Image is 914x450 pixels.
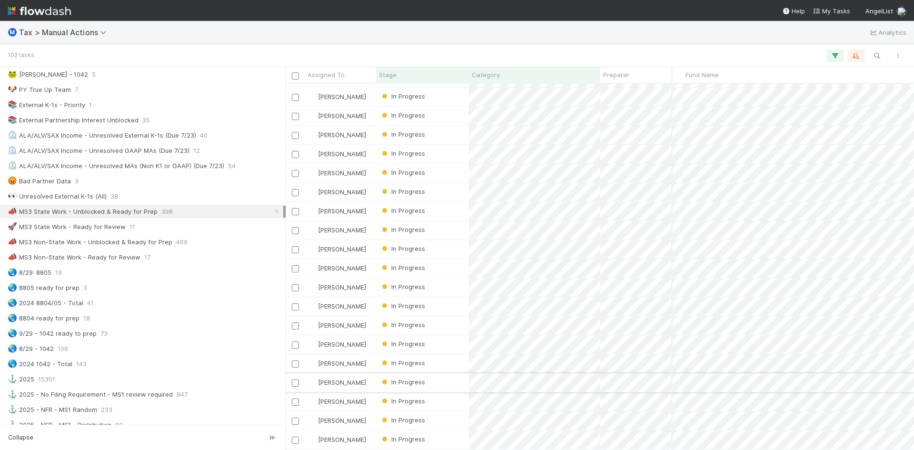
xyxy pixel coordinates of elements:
[177,389,188,400] span: 847
[292,399,299,406] input: Toggle Row Selected
[318,150,366,158] span: [PERSON_NAME]
[292,380,299,387] input: Toggle Row Selected
[308,359,366,368] div: [PERSON_NAME]
[380,302,425,310] span: In Progress
[869,27,906,38] a: Analytics
[380,245,425,252] span: In Progress
[292,151,299,158] input: Toggle Row Selected
[308,206,366,216] div: [PERSON_NAME]
[813,6,850,16] a: My Tasks
[8,85,17,93] span: 🐶
[308,435,366,444] div: [PERSON_NAME]
[92,69,96,80] span: 5
[292,94,299,101] input: Toggle Row Selected
[8,236,172,248] div: MS3 Non-State Work - Unblocked & Ready for Prep
[318,226,366,234] span: [PERSON_NAME]
[309,379,317,386] img: avatar_e41e7ae5-e7d9-4d8d-9f56-31b0d7a2f4fd.png
[380,187,425,196] div: In Progress
[89,99,92,111] span: 1
[309,150,317,158] img: avatar_cfa6ccaa-c7d9-46b3-b608-2ec56ecf97ad.png
[8,238,17,246] span: 📣
[161,206,173,218] span: 398
[308,244,366,254] div: [PERSON_NAME]
[380,416,425,424] span: In Progress
[318,321,366,329] span: [PERSON_NAME]
[83,282,87,294] span: 3
[309,226,317,234] img: avatar_cfa6ccaa-c7d9-46b3-b608-2ec56ecf97ad.png
[8,207,17,215] span: 📣
[309,264,317,272] img: avatar_cfa6ccaa-c7d9-46b3-b608-2ec56ecf97ad.png
[318,360,366,367] span: [PERSON_NAME]
[8,375,17,383] span: ⚓
[8,100,17,109] span: 📚
[309,207,317,215] img: avatar_cfa6ccaa-c7d9-46b3-b608-2ec56ecf97ad.png
[380,264,425,271] span: In Progress
[308,320,366,330] div: [PERSON_NAME]
[8,192,17,200] span: 👀
[8,130,196,141] div: ALA/ALV/SAX Income - Unresolved External K-1s (Due 7/23)
[380,225,425,234] div: In Progress
[309,188,317,196] img: avatar_cfa6ccaa-c7d9-46b3-b608-2ec56ecf97ad.png
[228,160,236,172] span: 54
[308,416,366,425] div: [PERSON_NAME]
[308,263,366,273] div: [PERSON_NAME]
[813,7,850,15] span: My Tasks
[308,70,345,80] span: Assigned To
[8,253,17,261] span: 📣
[8,267,51,279] div: 8/29: 8805
[129,221,135,233] span: 11
[380,378,425,386] span: In Progress
[8,405,17,413] span: ⚓
[8,3,71,19] img: logo-inverted-e16ddd16eac7371096b0.svg
[318,417,366,424] span: [PERSON_NAME]
[308,149,366,159] div: [PERSON_NAME]
[380,397,425,405] span: In Progress
[8,84,71,96] div: PY True Up Team
[380,207,425,214] span: In Progress
[8,282,79,294] div: 8805 ready for prep
[8,328,97,340] div: 9/29 - 1042 ready to prep
[101,404,112,416] span: 233
[8,146,17,154] span: ⏲️
[8,390,17,398] span: ⚓
[380,282,425,291] div: In Progress
[309,417,317,424] img: avatar_e41e7ae5-e7d9-4d8d-9f56-31b0d7a2f4fd.png
[380,339,425,349] div: In Progress
[380,130,425,138] span: In Progress
[318,131,366,139] span: [PERSON_NAME]
[292,113,299,120] input: Toggle Row Selected
[75,175,79,187] span: 3
[292,170,299,177] input: Toggle Row Selected
[380,301,425,310] div: In Progress
[292,227,299,234] input: Toggle Row Selected
[380,359,425,367] span: In Progress
[144,251,150,263] span: 17
[380,396,425,406] div: In Progress
[87,297,94,309] span: 41
[8,222,17,230] span: 🚀
[380,283,425,290] span: In Progress
[318,264,366,272] span: [PERSON_NAME]
[318,283,366,291] span: [PERSON_NAME]
[8,206,158,218] div: MS3 State Work - Unblocked & Ready for Prep
[309,398,317,405] img: avatar_e41e7ae5-e7d9-4d8d-9f56-31b0d7a2f4fd.png
[308,282,366,292] div: [PERSON_NAME]
[380,149,425,158] div: In Progress
[8,314,17,322] span: 🌏
[58,343,68,355] span: 106
[176,236,188,248] span: 469
[8,360,17,368] span: 🌎
[308,340,366,349] div: [PERSON_NAME]
[83,312,90,324] span: 18
[8,161,17,170] span: ⏲️
[897,7,906,16] img: avatar_e41e7ae5-e7d9-4d8d-9f56-31b0d7a2f4fd.png
[19,28,111,37] span: Tax > Manual Actions
[380,377,425,387] div: In Progress
[380,111,425,119] span: In Progress
[110,190,118,202] span: 38
[380,188,425,195] span: In Progress
[8,268,17,276] span: 🌏
[8,116,17,124] span: 📚
[8,343,54,355] div: 8/29 - 1042
[380,206,425,215] div: In Progress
